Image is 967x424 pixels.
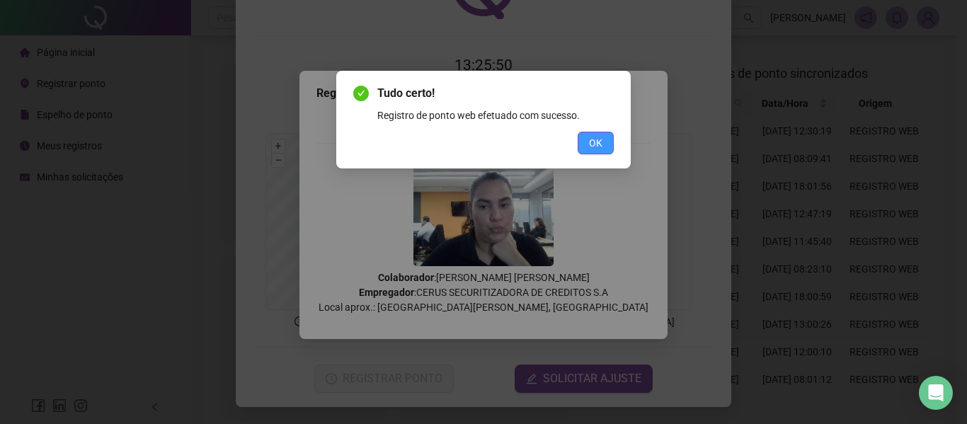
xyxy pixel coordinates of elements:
[589,135,602,151] span: OK
[578,132,614,154] button: OK
[353,86,369,101] span: check-circle
[377,108,614,123] div: Registro de ponto web efetuado com sucesso.
[377,85,614,102] span: Tudo certo!
[919,376,953,410] div: Open Intercom Messenger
